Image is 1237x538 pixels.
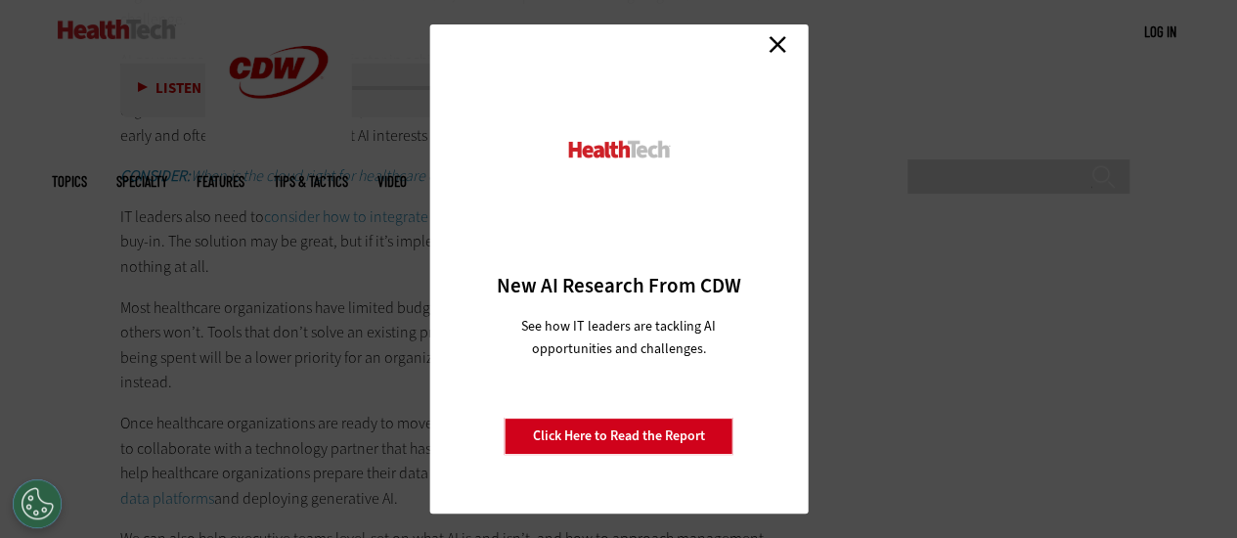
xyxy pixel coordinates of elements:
[505,418,733,455] a: Click Here to Read the Report
[565,139,672,159] img: HealthTech_0.png
[498,315,739,360] p: See how IT leaders are tackling AI opportunities and challenges.
[13,479,62,528] div: Cookies Settings
[464,272,773,299] h3: New AI Research From CDW
[763,29,792,59] a: Close
[13,479,62,528] button: Open Preferences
